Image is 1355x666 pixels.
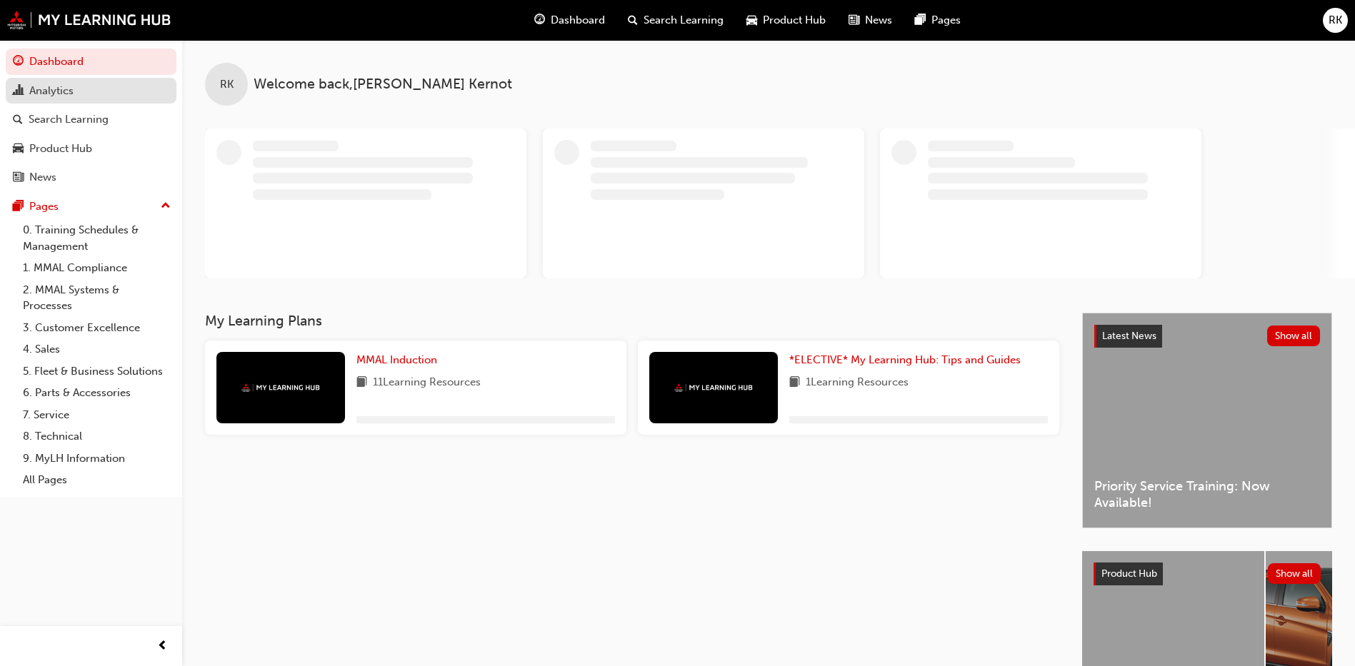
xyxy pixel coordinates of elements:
span: Search Learning [644,12,724,29]
img: mmal [241,383,320,393]
button: DashboardAnalyticsSearch LearningProduct HubNews [6,46,176,193]
a: 0. Training Schedules & Management [17,219,176,257]
span: book-icon [789,374,800,392]
span: chart-icon [13,85,24,98]
span: Latest News [1102,330,1156,342]
span: pages-icon [13,201,24,213]
a: 9. MyLH Information [17,448,176,470]
img: mmal [7,11,171,29]
span: Pages [931,12,961,29]
span: up-icon [161,197,171,216]
span: 11 Learning Resources [373,374,481,392]
a: 6. Parts & Accessories [17,382,176,404]
div: News [29,169,56,186]
a: All Pages [17,469,176,491]
span: guage-icon [534,11,545,29]
a: Latest NewsShow allPriority Service Training: Now Available! [1082,313,1332,528]
a: pages-iconPages [904,6,972,35]
span: search-icon [13,113,23,126]
div: Analytics [29,83,74,99]
span: News [865,12,892,29]
span: news-icon [849,11,859,29]
a: 8. Technical [17,425,176,448]
a: 1. MMAL Compliance [17,257,176,279]
span: Product Hub [763,12,826,29]
span: prev-icon [157,637,168,655]
span: RK [220,76,234,93]
a: Search Learning [6,106,176,133]
span: *ELECTIVE* My Learning Hub: Tips and Guides [789,353,1021,366]
a: MMAL Induction [356,352,443,368]
span: Dashboard [551,12,605,29]
span: Product Hub [1101,567,1157,580]
span: RK [1329,12,1342,29]
button: RK [1323,8,1348,33]
a: News [6,164,176,191]
span: car-icon [13,143,24,156]
span: search-icon [628,11,638,29]
div: Search Learning [29,111,109,128]
a: Product HubShow all [1094,562,1321,585]
a: search-iconSearch Learning [616,6,735,35]
a: Dashboard [6,49,176,75]
button: Show all [1267,326,1321,346]
a: *ELECTIVE* My Learning Hub: Tips and Guides [789,352,1026,368]
a: 4. Sales [17,338,176,360]
span: book-icon [356,374,367,392]
span: Priority Service Training: Now Available! [1094,478,1320,510]
div: Pages [29,198,59,215]
a: 3. Customer Excellence [17,317,176,339]
a: Product Hub [6,136,176,162]
span: guage-icon [13,56,24,69]
a: news-iconNews [837,6,904,35]
a: Latest NewsShow all [1094,325,1320,348]
a: car-iconProduct Hub [735,6,837,35]
button: Show all [1268,563,1321,584]
span: car-icon [746,11,757,29]
button: Pages [6,193,176,220]
div: Product Hub [29,141,92,157]
img: mmal [674,383,753,393]
a: Analytics [6,78,176,104]
span: MMAL Induction [356,353,437,366]
span: pages-icon [915,11,926,29]
a: 7. Service [17,404,176,426]
a: 2. MMAL Systems & Processes [17,279,176,317]
span: news-icon [13,171,24,184]
span: 1 Learning Resources [806,374,909,392]
a: 5. Fleet & Business Solutions [17,360,176,383]
span: Welcome back , [PERSON_NAME] Kernot [254,76,512,93]
h3: My Learning Plans [205,313,1059,329]
a: guage-iconDashboard [523,6,616,35]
